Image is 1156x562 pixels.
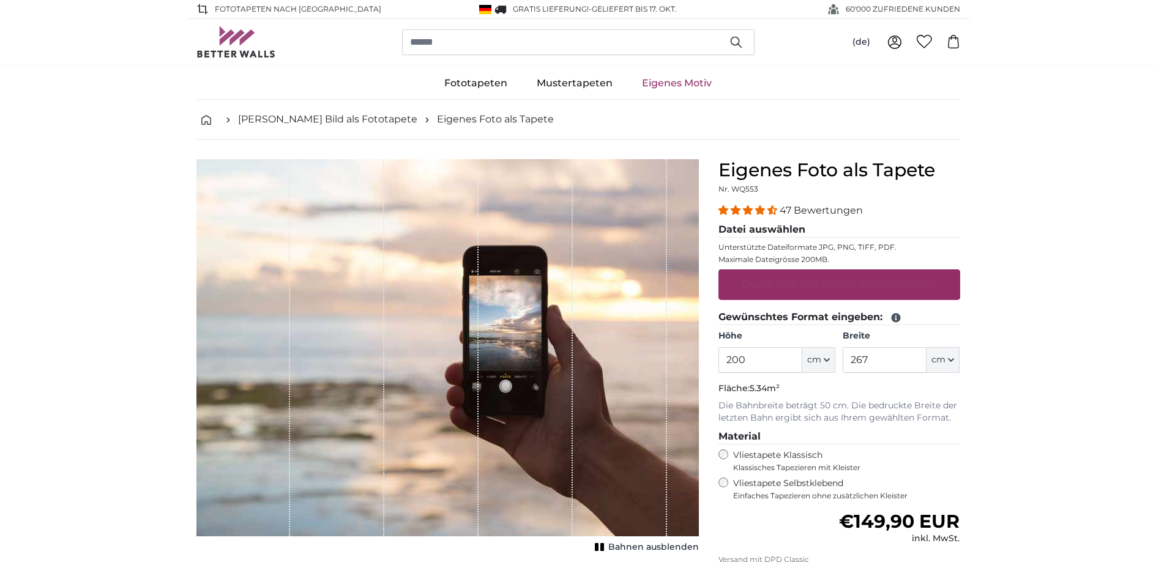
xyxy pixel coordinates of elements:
span: GRATIS Lieferung! [513,4,589,13]
span: 47 Bewertungen [780,204,863,216]
a: Mustertapeten [522,67,627,99]
label: Vliestapete Klassisch [733,449,950,473]
p: Maximale Dateigrösse 200MB. [718,255,960,264]
a: Eigenes Motiv [627,67,726,99]
legend: Material [718,429,960,444]
p: Die Bahnbreite beträgt 50 cm. Die bedruckte Breite der letzten Bahn ergibt sich aus Ihrem gewählt... [718,400,960,424]
p: Fläche: [718,383,960,395]
a: [PERSON_NAME] Bild als Fototapete [238,112,417,127]
label: Höhe [718,330,835,342]
legend: Gewünschtes Format eingeben: [718,310,960,325]
span: cm [931,354,945,366]
nav: breadcrumbs [196,100,960,140]
span: Bahnen ausblenden [608,541,699,553]
span: - [589,4,677,13]
span: 4.38 stars [718,204,780,216]
button: (de) [843,31,880,53]
span: cm [807,354,821,366]
p: Unterstützte Dateiformate JPG, PNG, TIFF, PDF. [718,242,960,252]
legend: Datei auswählen [718,222,960,238]
span: Nr. WQ553 [718,184,758,193]
button: Bahnen ausblenden [591,539,699,556]
div: inkl. MwSt. [839,533,960,545]
a: Eigenes Foto als Tapete [437,112,554,127]
span: Geliefert bis 17. Okt. [592,4,677,13]
h1: Eigenes Foto als Tapete [718,159,960,181]
span: 60'000 ZUFRIEDENE KUNDEN [846,4,960,15]
label: Vliestapete Selbstklebend [733,478,960,501]
button: cm [802,347,835,373]
span: €149,90 EUR [839,510,960,533]
a: Fototapeten [430,67,522,99]
label: Breite [843,330,960,342]
span: Einfaches Tapezieren ohne zusätzlichen Kleister [733,491,960,501]
img: Deutschland [479,5,491,14]
span: Klassisches Tapezieren mit Kleister [733,463,950,473]
img: Betterwalls [196,26,276,58]
div: 1 of 1 [196,159,699,556]
span: Fototapeten nach [GEOGRAPHIC_DATA] [215,4,381,15]
button: cm [927,347,960,373]
span: 5.34m² [750,383,780,394]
